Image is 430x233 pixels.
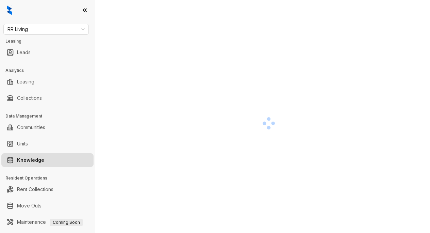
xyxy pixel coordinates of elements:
[5,113,95,119] h3: Data Management
[5,175,95,181] h3: Resident Operations
[1,137,94,151] li: Units
[1,215,94,229] li: Maintenance
[7,24,85,34] span: RR Living
[17,91,42,105] a: Collections
[1,121,94,134] li: Communities
[17,137,28,151] a: Units
[17,75,34,89] a: Leasing
[1,199,94,213] li: Move Outs
[1,46,94,59] li: Leads
[17,199,42,213] a: Move Outs
[17,121,45,134] a: Communities
[5,38,95,44] h3: Leasing
[50,219,83,226] span: Coming Soon
[1,91,94,105] li: Collections
[1,153,94,167] li: Knowledge
[17,183,53,196] a: Rent Collections
[17,46,31,59] a: Leads
[17,153,44,167] a: Knowledge
[1,183,94,196] li: Rent Collections
[5,67,95,74] h3: Analytics
[7,5,12,15] img: logo
[1,75,94,89] li: Leasing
